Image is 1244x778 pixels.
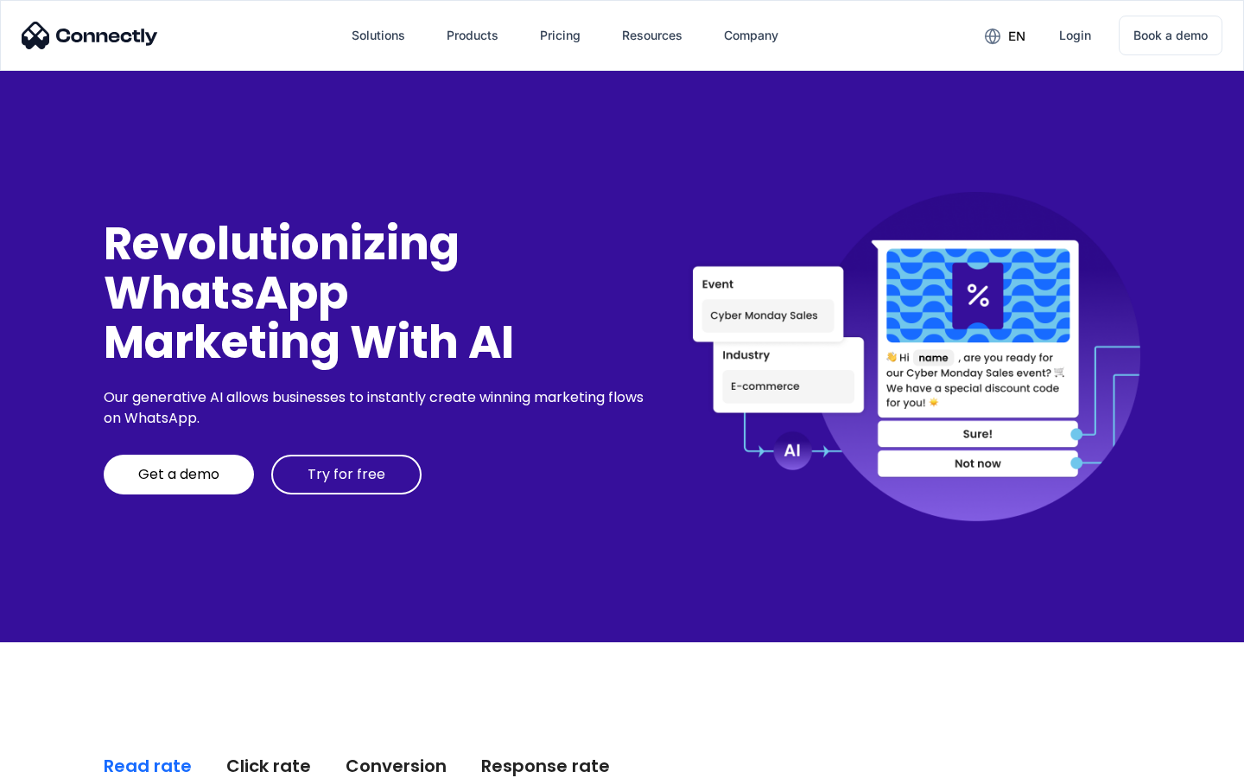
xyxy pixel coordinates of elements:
div: Read rate [104,754,192,778]
div: Company [724,23,778,48]
a: Pricing [526,15,594,56]
div: Resources [622,23,682,48]
div: Our generative AI allows businesses to instantly create winning marketing flows on WhatsApp. [104,387,650,429]
div: Get a demo [138,466,219,483]
div: Products [447,23,498,48]
div: Response rate [481,754,610,778]
div: Try for free [308,466,385,483]
div: Click rate [226,754,311,778]
a: Try for free [271,455,422,494]
div: Conversion [346,754,447,778]
div: Pricing [540,23,581,48]
a: Login [1045,15,1105,56]
div: Login [1059,23,1091,48]
img: Connectly Logo [22,22,158,49]
a: Get a demo [104,455,254,494]
a: Book a demo [1119,16,1222,55]
div: Solutions [352,23,405,48]
div: en [1008,24,1025,48]
div: Revolutionizing WhatsApp Marketing With AI [104,219,650,367]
